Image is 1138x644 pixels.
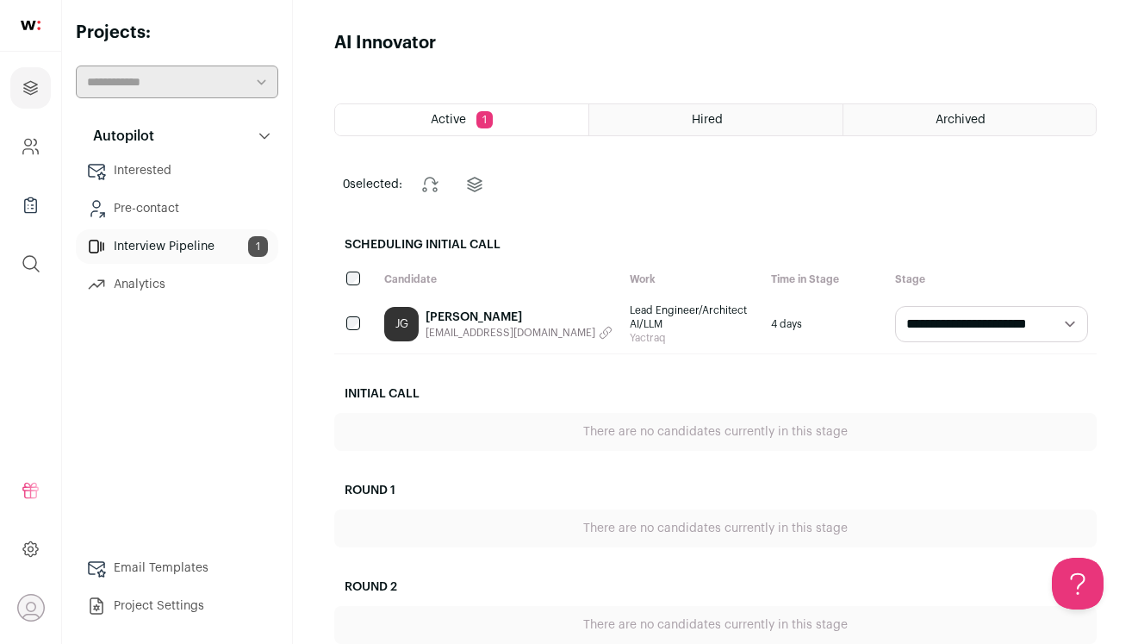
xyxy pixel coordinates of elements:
a: Archived [843,104,1096,135]
p: Autopilot [83,126,154,147]
div: Stage [886,264,1097,295]
img: wellfound-shorthand-0d5821cbd27db2630d0214b213865d53afaa358527fdda9d0ea32b1df1b89c2c.svg [21,21,40,30]
a: [PERSON_NAME] [426,309,613,326]
button: [EMAIL_ADDRESS][DOMAIN_NAME] [426,326,613,340]
h2: Round 2 [334,568,1097,606]
a: Interview Pipeline1 [76,229,278,264]
h2: Initial Call [334,375,1097,413]
div: 4 days [762,295,886,353]
span: 0 [343,178,350,191]
button: Change stage [409,164,451,205]
a: Hired [589,104,842,135]
a: JG [384,307,419,341]
h2: Projects: [76,21,278,45]
h2: Scheduling Initial Call [334,226,1097,264]
span: 1 [476,111,493,128]
a: Analytics [76,267,278,302]
div: Time in Stage [762,264,886,295]
div: Work [621,264,762,295]
div: There are no candidates currently in this stage [334,606,1097,644]
a: Projects [10,67,51,109]
span: [EMAIL_ADDRESS][DOMAIN_NAME] [426,326,595,340]
span: Archived [936,114,986,126]
h2: Round 1 [334,472,1097,510]
span: Active [431,114,466,126]
div: There are no candidates currently in this stage [334,413,1097,451]
a: Company and ATS Settings [10,126,51,167]
a: Pre-contact [76,191,278,226]
span: Hired [692,114,723,126]
a: Interested [76,153,278,188]
button: Autopilot [76,119,278,153]
iframe: Help Scout Beacon - Open [1052,558,1104,610]
span: selected: [343,176,402,193]
div: There are no candidates currently in this stage [334,510,1097,547]
span: Lead Engineer/Architect AI/LLM [630,303,754,331]
span: 1 [248,236,268,257]
a: Email Templates [76,551,278,585]
span: Yactraq [630,331,754,345]
h1: AI Innovator [334,31,436,55]
button: Open dropdown [17,594,45,622]
a: Project Settings [76,589,278,623]
div: Candidate [376,264,621,295]
a: Company Lists [10,184,51,226]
